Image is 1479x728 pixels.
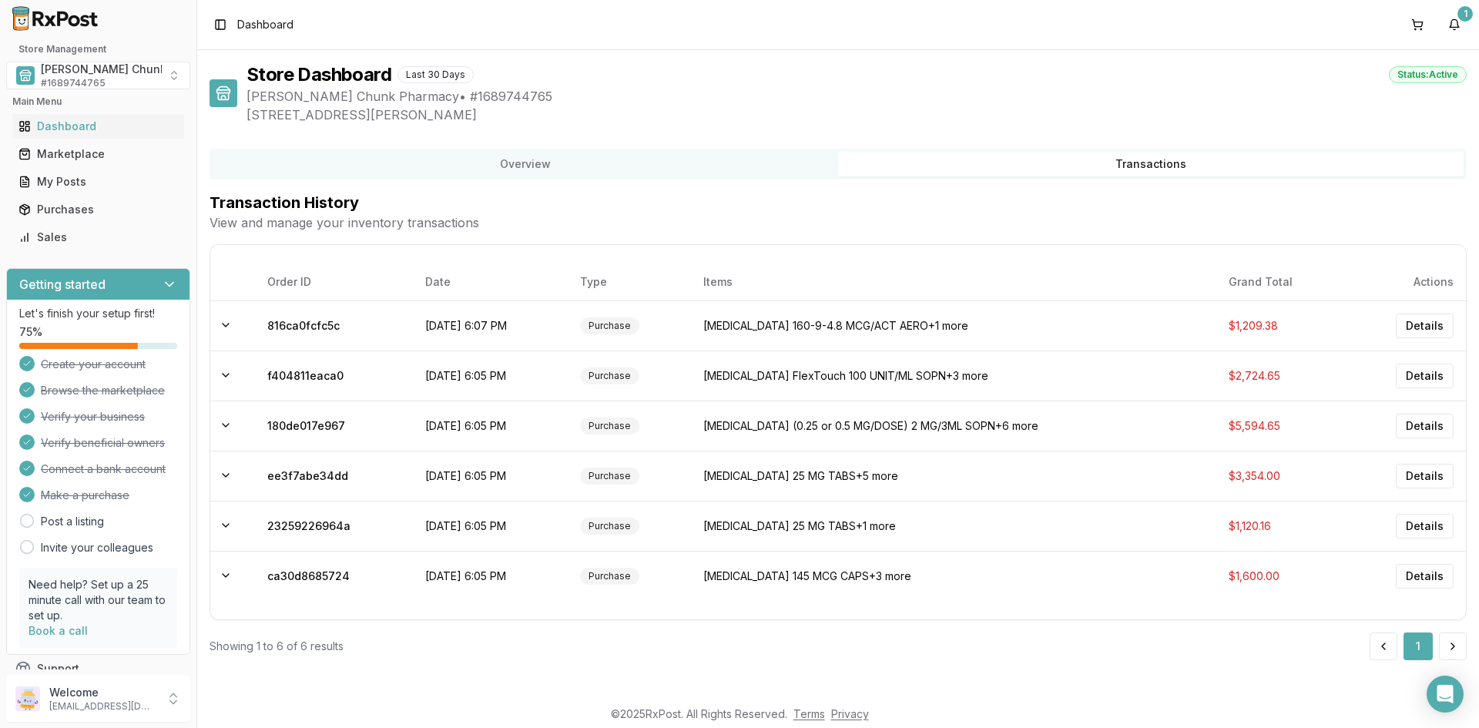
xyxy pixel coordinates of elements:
[213,152,838,176] button: Overview
[1346,263,1466,300] th: Actions
[413,501,568,551] td: [DATE] 6:05 PM
[6,114,190,139] button: Dashboard
[580,518,639,535] div: Purchase
[1396,514,1454,538] button: Details
[237,17,293,32] nav: breadcrumb
[18,202,178,217] div: Purchases
[18,146,178,162] div: Marketplace
[831,707,869,720] a: Privacy
[1216,300,1346,351] td: $1,209.38
[793,707,825,720] a: Terms
[1216,401,1346,451] td: $5,594.65
[6,225,190,250] button: Sales
[1396,464,1454,488] button: Details
[49,700,156,713] p: [EMAIL_ADDRESS][DOMAIN_NAME]
[255,401,412,451] td: 180de017e967
[41,488,129,503] span: Make a purchase
[580,367,639,384] div: Purchase
[19,324,42,340] span: 75 %
[41,409,145,424] span: Verify your business
[210,639,344,654] div: Showing 1 to 6 of 6 results
[6,655,190,683] button: Support
[691,401,1216,451] td: [MEDICAL_DATA] (0.25 or 0.5 MG/DOSE) 2 MG/3ML SOPN +6 more
[255,501,412,551] td: 23259226964a
[413,551,568,601] td: [DATE] 6:05 PM
[580,317,639,334] div: Purchase
[397,66,474,83] div: Last 30 Days
[49,685,156,700] p: Welcome
[19,275,106,294] h3: Getting started
[210,213,1467,232] p: View and manage your inventory transactions
[41,62,223,77] span: [PERSON_NAME] Chunk Pharmacy
[29,624,88,637] a: Book a call
[1427,676,1464,713] div: Open Intercom Messenger
[580,568,639,585] div: Purchase
[41,383,165,398] span: Browse the marketplace
[1396,364,1454,388] button: Details
[41,357,146,372] span: Create your account
[691,501,1216,551] td: [MEDICAL_DATA] 25 MG TABS +1 more
[255,300,412,351] td: 816ca0fcfc5c
[210,192,1467,213] h2: Transaction History
[6,142,190,166] button: Marketplace
[580,468,639,485] div: Purchase
[12,96,184,108] h2: Main Menu
[18,119,178,134] div: Dashboard
[12,140,184,168] a: Marketplace
[41,77,106,89] span: # 1689744765
[413,351,568,401] td: [DATE] 6:05 PM
[691,551,1216,601] td: [MEDICAL_DATA] 145 MCG CAPS +3 more
[246,62,391,87] h1: Store Dashboard
[12,112,184,140] a: Dashboard
[1442,12,1467,37] button: 1
[1396,414,1454,438] button: Details
[838,152,1464,176] button: Transactions
[1216,263,1346,300] th: Grand Total
[413,451,568,501] td: [DATE] 6:05 PM
[1396,564,1454,589] button: Details
[18,230,178,245] div: Sales
[1216,551,1346,601] td: $1,600.00
[6,197,190,222] button: Purchases
[6,43,190,55] h2: Store Management
[1457,6,1473,22] div: 1
[1216,351,1346,401] td: $2,724.65
[580,418,639,434] div: Purchase
[255,551,412,601] td: ca30d8685724
[1389,66,1467,83] div: Status: Active
[29,577,168,623] p: Need help? Set up a 25 minute call with our team to set up.
[1396,314,1454,338] button: Details
[691,263,1216,300] th: Items
[41,540,153,555] a: Invite your colleagues
[1404,632,1433,660] button: 1
[19,306,177,321] p: Let's finish your setup first!
[413,300,568,351] td: [DATE] 6:07 PM
[691,351,1216,401] td: [MEDICAL_DATA] FlexTouch 100 UNIT/ML SOPN +3 more
[413,263,568,300] th: Date
[691,451,1216,501] td: [MEDICAL_DATA] 25 MG TABS +5 more
[255,263,412,300] th: Order ID
[6,6,105,31] img: RxPost Logo
[691,300,1216,351] td: [MEDICAL_DATA] 160-9-4.8 MCG/ACT AERO +1 more
[41,514,104,529] a: Post a listing
[6,169,190,194] button: My Posts
[12,168,184,196] a: My Posts
[41,461,166,477] span: Connect a bank account
[246,87,1467,106] span: [PERSON_NAME] Chunk Pharmacy • # 1689744765
[6,62,190,89] button: Select a view
[18,174,178,190] div: My Posts
[1216,501,1346,551] td: $1,120.16
[41,435,165,451] span: Verify beneficial owners
[1216,451,1346,501] td: $3,354.00
[255,351,412,401] td: f404811eaca0
[15,686,40,711] img: User avatar
[413,401,568,451] td: [DATE] 6:05 PM
[568,263,690,300] th: Type
[246,106,1467,124] span: [STREET_ADDRESS][PERSON_NAME]
[12,223,184,251] a: Sales
[255,451,412,501] td: ee3f7abe34dd
[237,17,293,32] span: Dashboard
[12,196,184,223] a: Purchases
